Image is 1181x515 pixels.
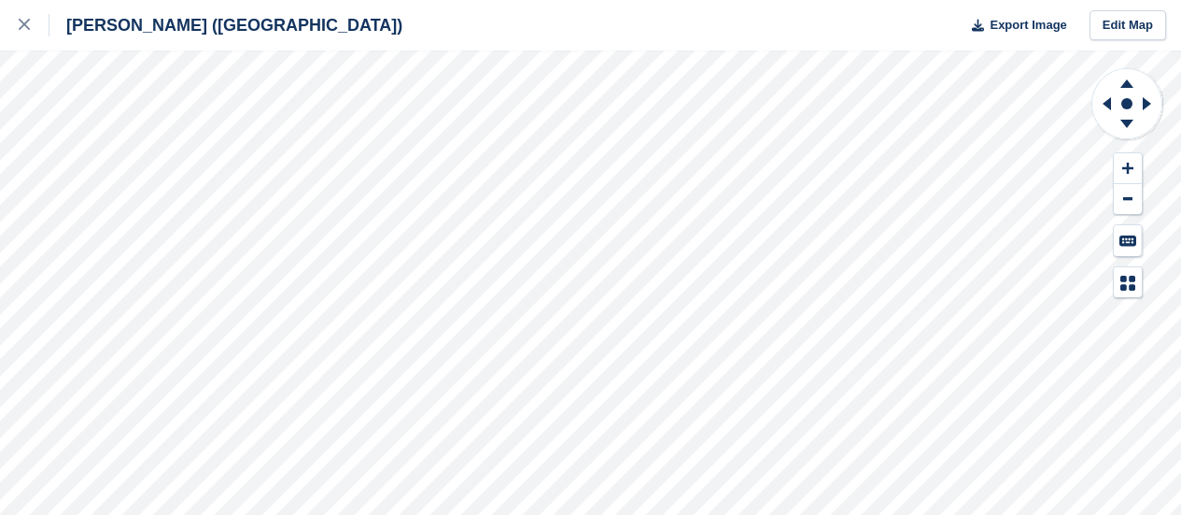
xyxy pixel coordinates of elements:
[961,10,1067,41] button: Export Image
[1090,10,1166,41] a: Edit Map
[1114,225,1142,256] button: Keyboard Shortcuts
[990,16,1066,35] span: Export Image
[49,14,402,36] div: [PERSON_NAME] ([GEOGRAPHIC_DATA])
[1114,184,1142,215] button: Zoom Out
[1114,267,1142,298] button: Map Legend
[1114,153,1142,184] button: Zoom In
